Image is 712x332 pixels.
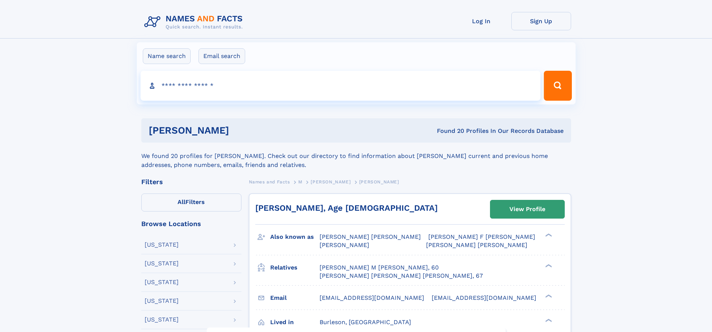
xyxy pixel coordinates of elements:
span: [EMAIL_ADDRESS][DOMAIN_NAME] [432,294,536,301]
a: [PERSON_NAME] [311,177,351,186]
div: ❯ [543,318,552,323]
a: Names and Facts [249,177,290,186]
h3: Lived in [270,316,320,329]
span: [PERSON_NAME] [359,179,399,185]
div: ❯ [543,233,552,238]
div: Browse Locations [141,220,241,227]
label: Filters [141,194,241,211]
span: [PERSON_NAME] [320,241,369,249]
span: [PERSON_NAME] [PERSON_NAME] [320,233,421,240]
div: [US_STATE] [145,242,179,248]
div: [US_STATE] [145,261,179,266]
h1: [PERSON_NAME] [149,126,333,135]
button: Search Button [544,71,571,101]
a: M [298,177,302,186]
span: All [178,198,185,205]
a: [PERSON_NAME] M [PERSON_NAME], 60 [320,264,439,272]
div: [US_STATE] [145,298,179,304]
h3: Relatives [270,261,320,274]
div: Found 20 Profiles In Our Records Database [333,127,564,135]
div: We found 20 profiles for [PERSON_NAME]. Check out our directory to find information about [PERSON... [141,143,571,170]
a: View Profile [490,200,564,218]
div: ❯ [543,293,552,298]
label: Email search [198,48,245,64]
div: Filters [141,179,241,185]
span: [PERSON_NAME] [PERSON_NAME] [426,241,527,249]
h3: Also known as [270,231,320,243]
h3: Email [270,292,320,304]
div: ❯ [543,263,552,268]
span: [PERSON_NAME] [311,179,351,185]
div: [US_STATE] [145,317,179,323]
img: Logo Names and Facts [141,12,249,32]
a: [PERSON_NAME], Age [DEMOGRAPHIC_DATA] [255,203,438,213]
span: [PERSON_NAME] F [PERSON_NAME] [428,233,535,240]
div: View Profile [509,201,545,218]
label: Name search [143,48,191,64]
input: search input [141,71,541,101]
span: Burleson, [GEOGRAPHIC_DATA] [320,319,411,326]
a: [PERSON_NAME] [PERSON_NAME] [PERSON_NAME], 67 [320,272,483,280]
div: [US_STATE] [145,279,179,285]
span: [EMAIL_ADDRESS][DOMAIN_NAME] [320,294,424,301]
a: Sign Up [511,12,571,30]
a: Log In [451,12,511,30]
span: M [298,179,302,185]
